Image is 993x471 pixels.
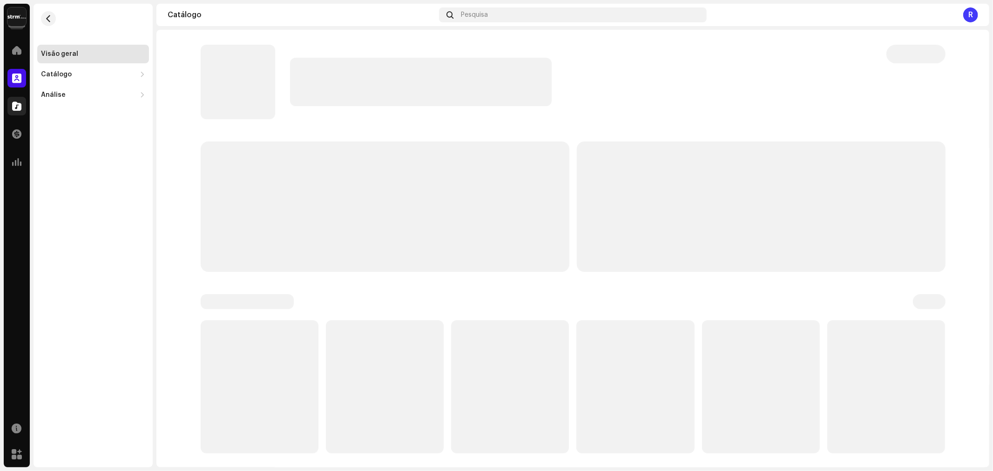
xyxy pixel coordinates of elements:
img: 408b884b-546b-4518-8448-1008f9c76b02 [7,7,26,26]
span: Pesquisa [461,11,488,19]
div: Análise [41,91,66,99]
re-m-nav-item: Visão geral [37,45,149,63]
div: Catálogo [41,71,72,78]
re-m-nav-dropdown: Catálogo [37,65,149,84]
div: R [963,7,978,22]
re-m-nav-dropdown: Análise [37,86,149,104]
div: Catálogo [168,11,435,19]
div: Visão geral [41,50,78,58]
